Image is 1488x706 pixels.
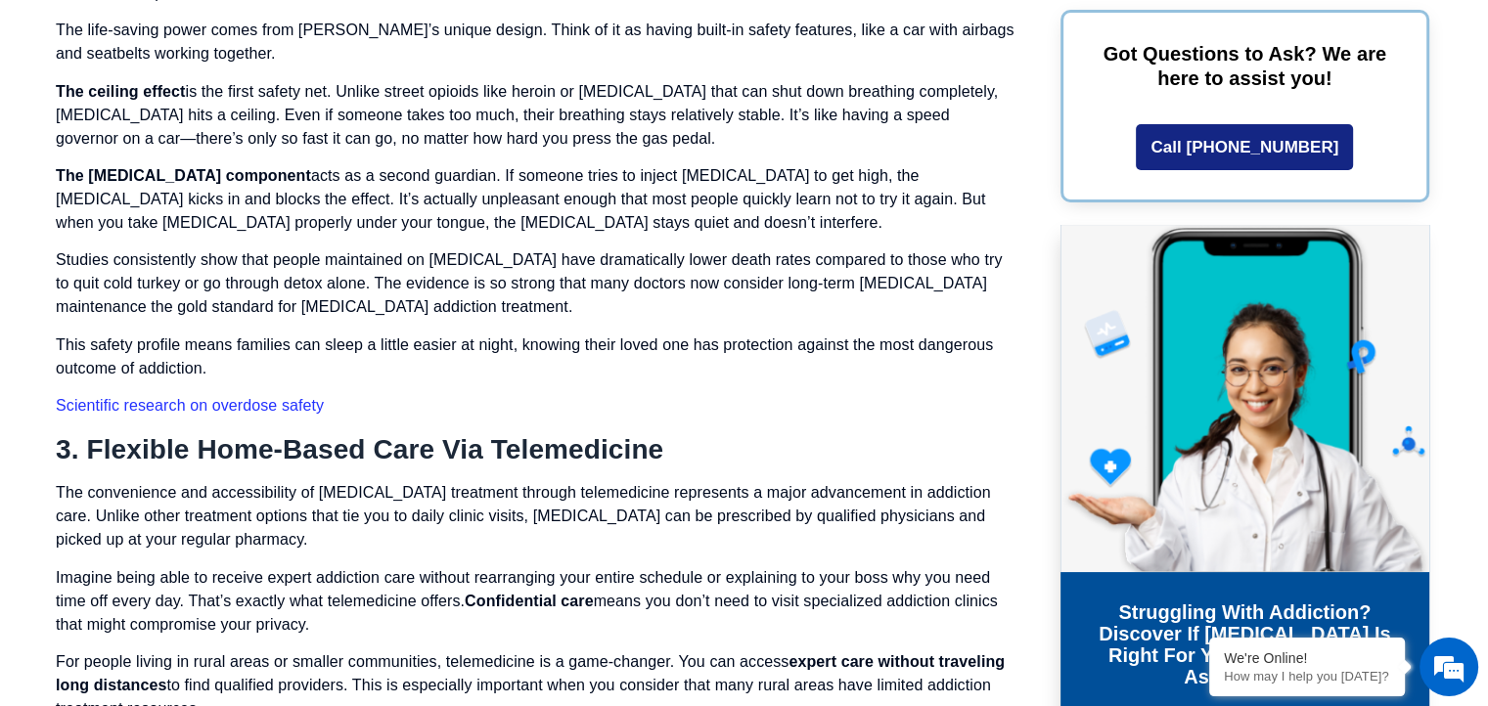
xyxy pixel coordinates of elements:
[1093,42,1397,91] p: Got Questions to Ask? We are here to assist you!
[1224,669,1390,684] p: How may I help you today?
[56,164,1016,235] p: acts as a second guardian. If someone tries to inject [MEDICAL_DATA] to get high, the [MEDICAL_DA...
[1224,650,1390,666] div: We're Online!
[113,222,270,419] span: We're online!
[321,10,368,57] div: Minimize live chat window
[22,101,51,130] div: Navigation go back
[56,19,1016,66] p: The life-saving power comes from [PERSON_NAME]’s unique design. Think of it as having built-in sa...
[1136,124,1353,170] a: Call [PHONE_NUMBER]
[131,103,358,128] div: Chat with us now
[1150,139,1338,155] span: Call [PHONE_NUMBER]
[56,333,1016,380] p: This safety profile means families can sleep a little easier at night, knowing their loved one ha...
[56,80,1016,151] p: is the first safety net. Unlike street opioids like heroin or [MEDICAL_DATA] that can shut down b...
[465,592,594,608] strong: Confidential care
[56,480,1016,551] p: The convenience and accessibility of [MEDICAL_DATA] treatment through telemedicine represents a m...
[56,248,1016,319] p: Studies consistently show that people maintained on [MEDICAL_DATA] have dramatically lower death ...
[10,486,373,554] textarea: Type your message and hit 'Enter'
[56,83,186,100] strong: The ceiling effect
[1075,601,1415,687] h3: Struggling with addiction? Discover if [MEDICAL_DATA] is right for you with our FREE Assessment!
[56,397,324,414] a: Scientific research on overdose safety
[56,652,1005,692] strong: expert care without traveling long distances
[56,167,311,184] strong: The [MEDICAL_DATA] component
[56,432,1016,465] h2: 3. Flexible Home-Based Care Via Telemedicine
[56,565,1016,636] p: Imagine being able to receive expert addiction care without rearranging your entire schedule or e...
[1060,225,1429,572] img: Online Suboxone Treatment - Opioid Addiction Treatment using phone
